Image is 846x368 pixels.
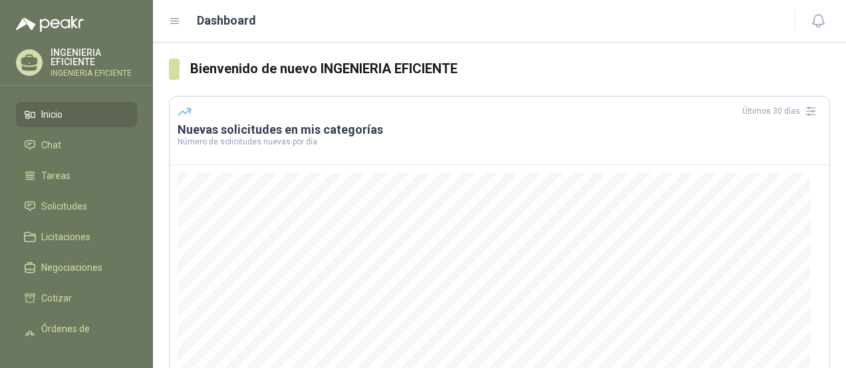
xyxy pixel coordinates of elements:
span: Inicio [41,107,63,122]
a: Licitaciones [16,224,137,250]
h1: Dashboard [197,11,256,30]
span: Licitaciones [41,230,90,244]
a: Chat [16,132,137,158]
span: Cotizar [41,291,72,305]
div: Últimos 30 días [742,100,821,122]
a: Tareas [16,163,137,188]
h3: Nuevas solicitudes en mis categorías [178,122,821,138]
p: Número de solicitudes nuevas por día [178,138,821,146]
a: Negociaciones [16,255,137,280]
a: Solicitudes [16,194,137,219]
a: Órdenes de Compra [16,316,137,356]
p: INGENIERIA EFICIENTE [51,48,137,67]
span: Solicitudes [41,199,87,214]
span: Negociaciones [41,260,102,275]
span: Chat [41,138,61,152]
a: Inicio [16,102,137,127]
h3: Bienvenido de nuevo INGENIERIA EFICIENTE [190,59,831,79]
img: Logo peakr [16,16,84,32]
span: Órdenes de Compra [41,321,124,351]
span: Tareas [41,168,70,183]
a: Cotizar [16,285,137,311]
p: INGENIERIA EFICIENTE [51,69,137,77]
